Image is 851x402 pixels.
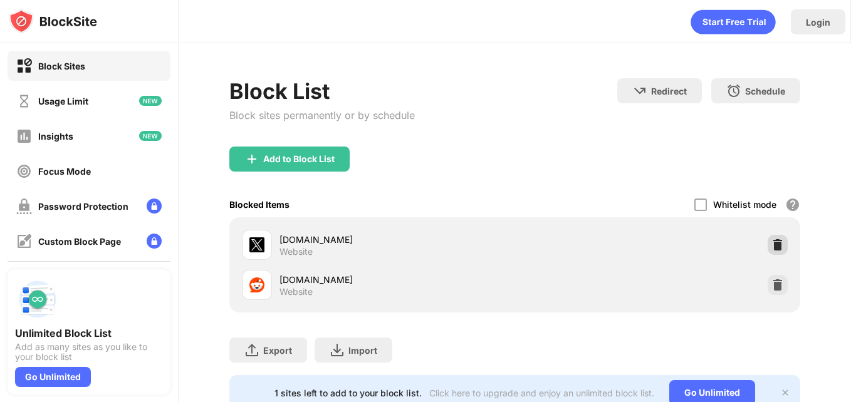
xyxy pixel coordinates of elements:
[15,367,91,387] div: Go Unlimited
[38,201,128,212] div: Password Protection
[229,109,415,121] div: Block sites permanently or by schedule
[691,9,776,34] div: animation
[229,78,415,104] div: Block List
[139,131,162,141] img: new-icon.svg
[38,131,73,142] div: Insights
[274,388,422,398] div: 1 sites left to add to your block list.
[263,345,292,356] div: Export
[139,96,162,106] img: new-icon.svg
[249,277,264,292] img: favicons
[806,17,830,28] div: Login
[16,234,32,249] img: customize-block-page-off.svg
[38,166,91,177] div: Focus Mode
[279,246,313,257] div: Website
[279,286,313,297] div: Website
[15,277,60,322] img: push-block-list.svg
[9,9,97,34] img: logo-blocksite.svg
[713,199,776,210] div: Whitelist mode
[279,233,514,246] div: [DOMAIN_NAME]
[745,86,785,96] div: Schedule
[229,199,290,210] div: Blocked Items
[16,58,32,74] img: block-on.svg
[15,327,163,339] div: Unlimited Block List
[147,198,162,214] img: lock-menu.svg
[38,236,121,247] div: Custom Block Page
[38,96,88,106] div: Usage Limit
[16,93,32,109] img: time-usage-off.svg
[780,388,790,398] img: x-button.svg
[651,86,687,96] div: Redirect
[147,234,162,249] img: lock-menu.svg
[348,345,377,356] div: Import
[263,154,335,164] div: Add to Block List
[429,388,654,398] div: Click here to upgrade and enjoy an unlimited block list.
[38,61,85,71] div: Block Sites
[279,273,514,286] div: [DOMAIN_NAME]
[15,342,163,362] div: Add as many sites as you like to your block list
[249,237,264,252] img: favicons
[16,128,32,144] img: insights-off.svg
[16,198,32,214] img: password-protection-off.svg
[16,163,32,179] img: focus-off.svg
